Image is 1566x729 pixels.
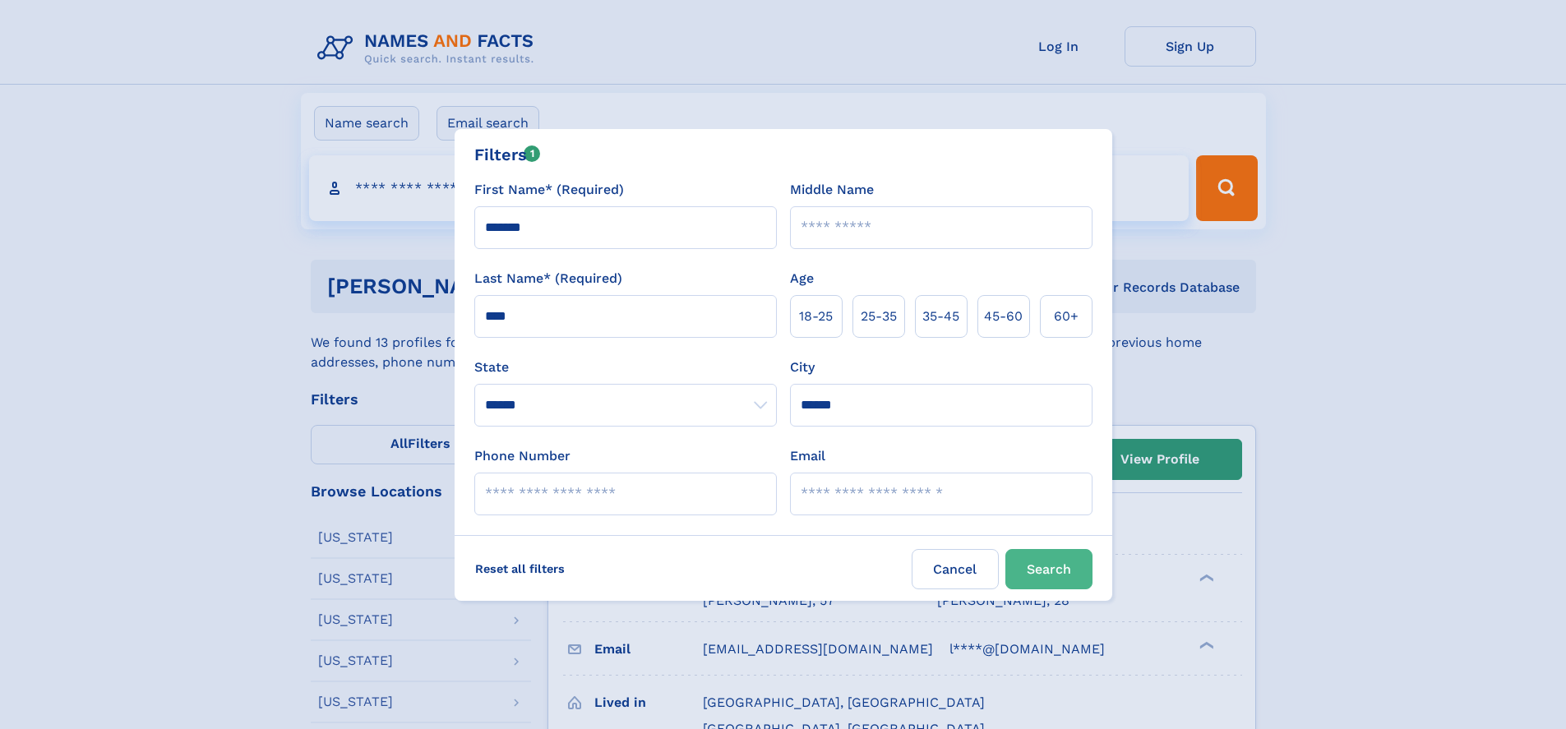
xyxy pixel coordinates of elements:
label: Reset all filters [464,549,575,588]
label: Cancel [912,549,999,589]
label: Last Name* (Required) [474,269,622,288]
label: First Name* (Required) [474,180,624,200]
label: Email [790,446,825,466]
span: 18‑25 [799,307,833,326]
span: 45‑60 [984,307,1023,326]
button: Search [1005,549,1093,589]
label: State [474,358,777,377]
label: Age [790,269,814,288]
label: Phone Number [474,446,571,466]
label: Middle Name [790,180,874,200]
div: Filters [474,142,541,167]
span: 25‑35 [861,307,897,326]
span: 60+ [1054,307,1079,326]
span: 35‑45 [922,307,959,326]
label: City [790,358,815,377]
